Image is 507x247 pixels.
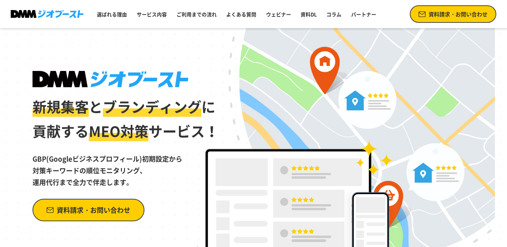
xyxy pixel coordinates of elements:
span: 資料請求・お問い合わせ [429,10,488,18]
img: DMMジオブースト [11,10,83,18]
a: 選ばれる理由 [94,8,130,21]
a: ご利用までの流れ [174,8,219,21]
span: 資料請求・お問い合わせ [57,204,130,216]
img: DMMジオブースト [33,71,188,88]
a: 資料DL [298,8,319,21]
span: MEO対策 [89,120,148,141]
h1: と に 貢献する サービス！ [33,71,219,144]
a: パートナー [348,8,379,21]
p: GBP(Googleビジネスプロフィール)初期設定から 対策キーワードの順位モニタリング、 運用代行まで全力で伴走します。 [33,144,219,188]
span: 新規集客 [33,96,89,117]
a: よくある質問 [224,8,259,21]
a: 資料請求・お問い合わせ [410,5,496,23]
span: ブランディング [103,96,201,117]
a: ウェビナー [263,8,294,21]
a: 資料請求・お問い合わせ [33,199,144,221]
a: コラム [324,8,344,21]
a: サービス内容 [134,8,170,21]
